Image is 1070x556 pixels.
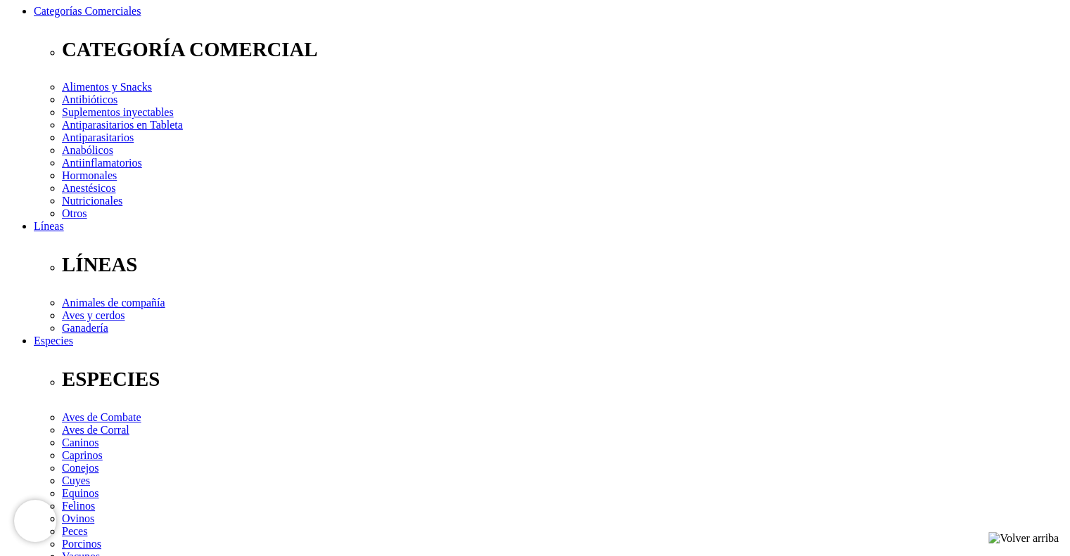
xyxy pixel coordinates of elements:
a: Animales de compañía [62,297,165,309]
p: ESPECIES [62,368,1064,391]
a: Aves de Combate [62,411,141,423]
a: Caprinos [62,449,103,461]
a: Ovinos [62,512,94,524]
a: Alimentos y Snacks [62,81,152,93]
a: Especies [34,335,73,347]
p: LÍNEAS [62,253,1064,276]
a: Ganadería [62,322,108,334]
a: Cuyes [62,474,90,486]
a: Conejos [62,462,98,474]
a: Equinos [62,487,98,499]
a: Porcinos [62,538,101,550]
a: Otros [62,207,87,219]
a: Aves de Corral [62,424,129,436]
a: Peces [62,525,87,537]
a: Antiinflamatorios [62,157,142,169]
a: Caninos [62,437,98,448]
a: Categorías Comerciales [34,5,141,17]
a: Aves y cerdos [62,309,125,321]
img: Volver arriba [988,532,1059,545]
a: Antiparasitarios [62,131,134,143]
a: Anabólicos [62,144,113,156]
a: Suplementos inyectables [62,106,174,118]
iframe: Brevo live chat [14,500,56,542]
a: Felinos [62,500,95,512]
a: Antibióticos [62,93,117,105]
p: CATEGORÍA COMERCIAL [62,38,1064,61]
a: Hormonales [62,169,117,181]
a: Líneas [34,220,64,232]
a: Anestésicos [62,182,115,194]
a: Antiparasitarios en Tableta [62,119,183,131]
a: Nutricionales [62,195,122,207]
